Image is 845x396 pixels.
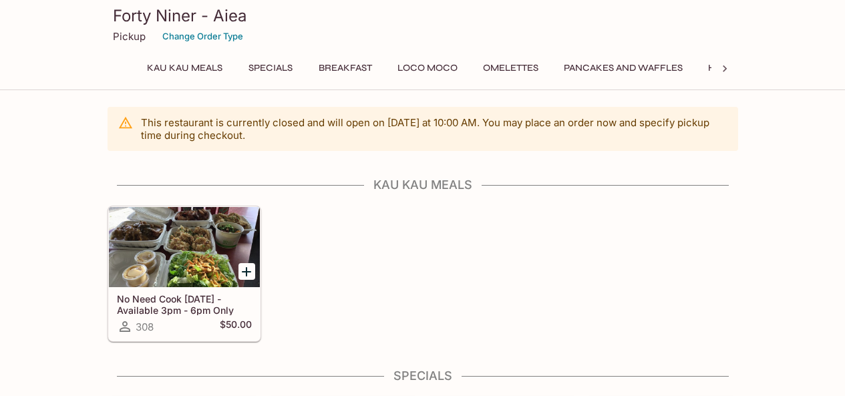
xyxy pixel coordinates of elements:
a: No Need Cook [DATE] - Available 3pm - 6pm Only308$50.00 [108,206,261,341]
p: Pickup [113,30,146,43]
button: Omelettes [476,59,546,77]
button: Kau Kau Meals [140,59,230,77]
button: Add No Need Cook Today - Available 3pm - 6pm Only [238,263,255,280]
button: Specials [240,59,301,77]
button: Loco Moco [390,59,465,77]
h4: Kau Kau Meals [108,178,738,192]
button: Pancakes and Waffles [556,59,690,77]
span: 308 [136,321,154,333]
h5: $50.00 [220,319,252,335]
div: No Need Cook Today - Available 3pm - 6pm Only [109,207,260,287]
button: Change Order Type [156,26,249,47]
h4: Specials [108,369,738,383]
button: Breakfast [311,59,379,77]
h5: No Need Cook [DATE] - Available 3pm - 6pm Only [117,293,252,315]
p: This restaurant is currently closed and will open on [DATE] at 10:00 AM . You may place an order ... [141,116,727,142]
h3: Forty Niner - Aiea [113,5,733,26]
